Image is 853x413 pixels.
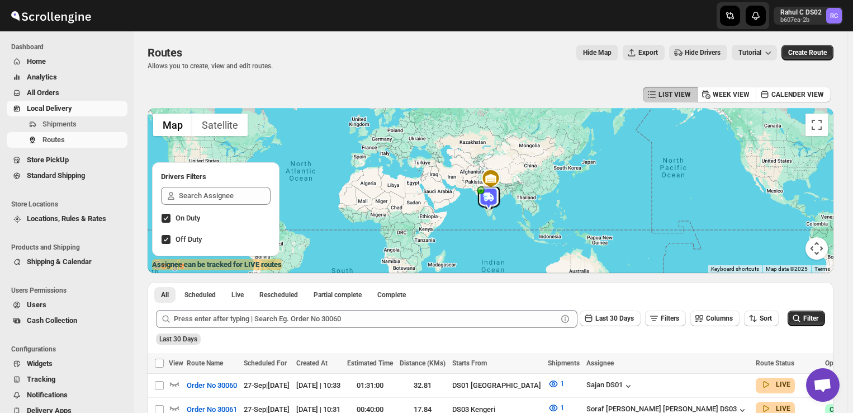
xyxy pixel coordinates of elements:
span: Sort [760,315,772,322]
text: RC [830,12,838,20]
button: Widgets [7,356,127,372]
p: Allows you to create, view and edit routes. [148,62,273,71]
span: Scheduled For [244,359,287,367]
button: Analytics [7,69,127,85]
span: Store PickUp [27,156,69,164]
span: Live [231,290,244,299]
span: Widgets [27,359,53,368]
span: Created At [296,359,328,367]
button: Columns [690,311,740,326]
button: Tutorial [732,45,777,60]
button: Show street map [153,114,192,136]
span: Store Locations [11,200,129,209]
span: Complete [377,290,406,299]
span: All [161,290,169,299]
div: DS01 [GEOGRAPHIC_DATA] [452,380,541,391]
button: Locations, Rules & Rates [7,211,127,227]
button: All Orders [7,85,127,101]
span: 1 [560,379,564,388]
span: Users Permissions [11,286,129,295]
button: Filters [645,311,686,326]
span: Cash Collection [27,316,77,325]
span: Notifications [27,391,68,399]
button: All routes [154,287,176,303]
span: Products and Shipping [11,243,129,252]
span: LIST VIEW [658,90,691,99]
span: Rescheduled [259,290,298,299]
span: Map data ©2025 [766,266,808,272]
button: Shipments [7,116,127,132]
button: Hide Drivers [669,45,727,60]
span: Dashboard [11,43,129,51]
span: Filters [661,315,679,322]
button: Home [7,54,127,69]
div: 32.81 [400,380,446,391]
button: WEEK VIEW [697,87,756,102]
button: Tracking [7,372,127,387]
span: Home [27,57,46,65]
span: View [169,359,183,367]
span: Scheduled [184,290,216,299]
span: Off Duty [176,235,202,243]
span: Columns [706,315,733,322]
span: Locations, Rules & Rates [27,214,106,223]
span: 27-Sep | [DATE] [244,381,290,389]
span: Configurations [11,345,129,354]
span: Hide Map [583,48,612,57]
span: Assignee [586,359,614,367]
h2: Drivers Filters [161,171,271,182]
label: Assignee can be tracked for LIVE routes [152,259,282,270]
span: Distance (KMs) [400,359,446,367]
span: WEEK VIEW [713,90,750,99]
input: Press enter after typing | Search Eg. Order No 30060 [174,310,557,328]
button: Create Route [781,45,833,60]
span: Estimated Time [347,359,393,367]
div: [DATE] | 10:33 [296,380,340,391]
span: Shipping & Calendar [27,257,92,266]
span: Routes [148,46,182,59]
button: CALENDER VIEW [756,87,831,102]
span: Analytics [27,73,57,81]
span: Export [638,48,658,57]
span: Tracking [27,375,55,383]
span: Partial complete [314,290,362,299]
span: Order No 30060 [187,380,237,391]
button: Routes [7,132,127,148]
span: Shipments [42,120,77,128]
span: Filter [803,315,818,322]
button: Map action label [576,45,618,60]
button: Sort [744,311,779,326]
div: Sajan DS01 [586,381,634,392]
button: Export [623,45,665,60]
span: Last 30 Days [159,335,197,343]
button: Last 30 Days [580,311,641,326]
b: LIVE [776,405,790,412]
img: ScrollEngine [9,2,93,30]
button: Cash Collection [7,313,127,328]
input: Search Assignee [179,187,271,205]
span: Tutorial [738,49,761,57]
img: Google [150,259,187,273]
span: Create Route [788,48,827,57]
span: Route Name [187,359,223,367]
span: Users [27,301,46,309]
span: Routes [42,135,65,144]
p: Rahul C DS02 [780,8,822,17]
div: Open chat [806,368,840,402]
button: 1 [541,375,571,393]
a: Open this area in Google Maps (opens a new window) [150,259,187,273]
button: Keyboard shortcuts [711,265,759,273]
a: Terms (opens in new tab) [814,266,830,272]
button: Order No 30060 [180,377,244,395]
button: Users [7,297,127,313]
span: Standard Shipping [27,171,85,180]
button: Notifications [7,387,127,403]
button: LIVE [760,379,790,390]
button: Filter [788,311,825,326]
span: On Duty [176,214,200,222]
button: Map camera controls [805,237,828,260]
button: LIST VIEW [643,87,698,102]
span: 1 [560,403,564,412]
p: b607ea-2b [780,17,822,24]
span: CALENDER VIEW [771,90,824,99]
